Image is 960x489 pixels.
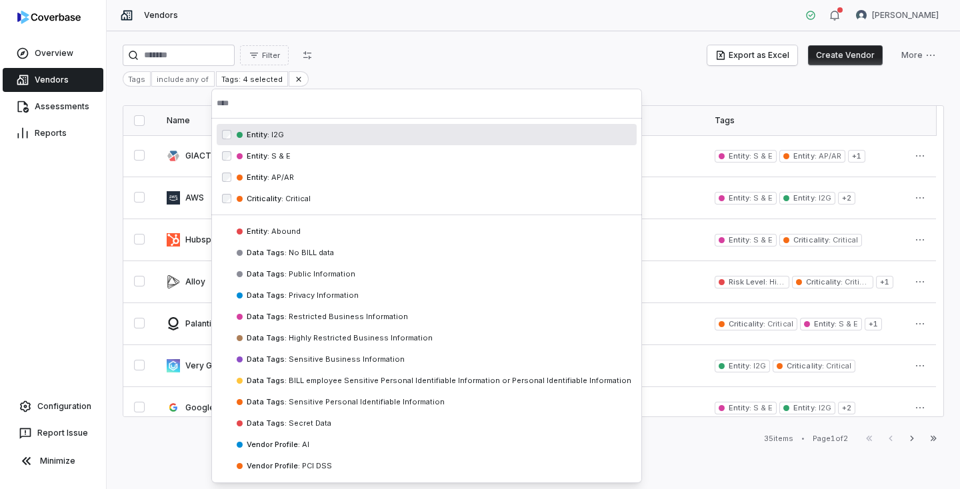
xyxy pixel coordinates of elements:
span: I2G [269,130,284,139]
span: No BILL data [287,248,334,257]
span: Entity : [247,130,269,139]
span: Public Information [287,269,355,278]
span: Sensitive Business Information [287,354,405,364]
span: AI [300,440,309,449]
span: Data Tags : [247,269,287,278]
span: S & E [269,151,291,161]
span: Sensitive Personal Identifiable Information [287,397,445,406]
span: Vendor Profile : [247,440,300,449]
span: Entity : [247,151,269,161]
span: Criticality : [247,194,283,203]
span: Data Tags : [247,333,287,342]
span: Entity : [247,227,269,236]
span: Data Tags : [247,290,287,300]
span: Secret Data [287,418,331,428]
span: AP/AR [269,173,294,182]
span: Privacy Information [287,290,359,300]
span: Highly Restricted Business Information [287,333,433,342]
span: Entity : [247,173,269,182]
span: Restricted Business Information [287,312,408,321]
span: Vendor Profile : [247,461,300,470]
span: Abound [269,227,301,236]
span: Data Tags : [247,312,287,321]
span: BILL employee Sensitive Personal Identifiable Information or Personal Identifiable Information [287,376,631,385]
span: Data Tags : [247,248,287,257]
span: Data Tags : [247,418,287,428]
span: Data Tags : [247,354,287,364]
span: Critical [283,194,311,203]
span: PCI DSS [300,461,332,470]
span: Data Tags : [247,376,287,385]
span: Data Tags : [247,397,287,406]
